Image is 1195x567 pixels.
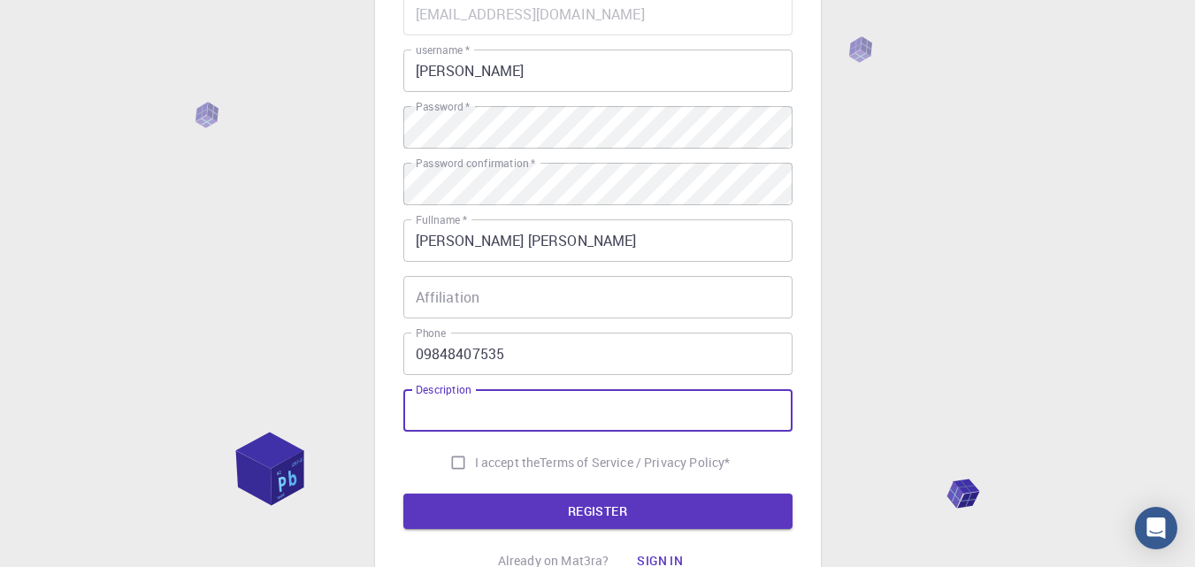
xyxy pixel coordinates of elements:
[1135,507,1177,549] div: Open Intercom Messenger
[475,454,540,471] span: I accept the
[416,382,471,397] label: Description
[540,454,730,471] p: Terms of Service / Privacy Policy *
[540,454,730,471] a: Terms of Service / Privacy Policy*
[403,494,793,529] button: REGISTER
[416,156,535,171] label: Password confirmation
[416,212,467,227] label: Fullname
[416,326,446,341] label: Phone
[416,99,470,114] label: Password
[416,42,470,57] label: username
